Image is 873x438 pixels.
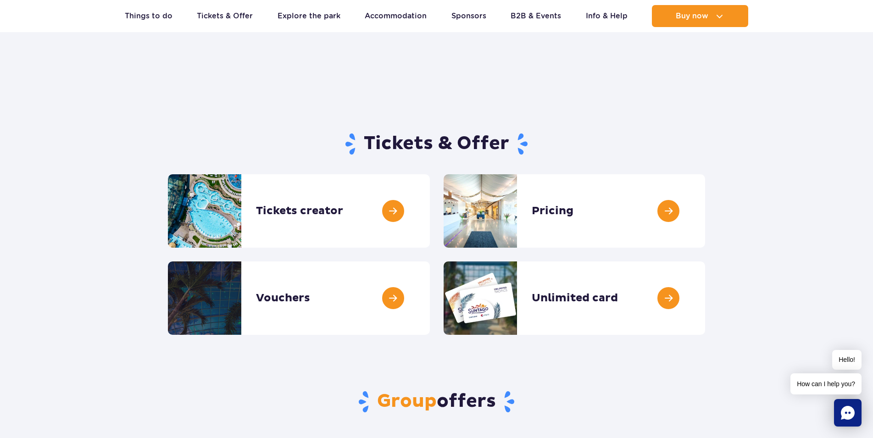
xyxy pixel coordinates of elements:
h2: offers [168,390,705,414]
h1: Tickets & Offer [168,132,705,156]
span: Buy now [676,12,708,20]
a: Tickets & Offer [197,5,253,27]
a: Accommodation [365,5,427,27]
a: Sponsors [451,5,486,27]
div: Chat [834,399,862,427]
a: Things to do [125,5,172,27]
button: Buy now [652,5,748,27]
span: Group [377,390,437,413]
span: Hello! [832,350,862,370]
a: Explore the park [278,5,340,27]
a: Info & Help [586,5,628,27]
span: How can I help you? [790,373,862,394]
a: B2B & Events [511,5,561,27]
